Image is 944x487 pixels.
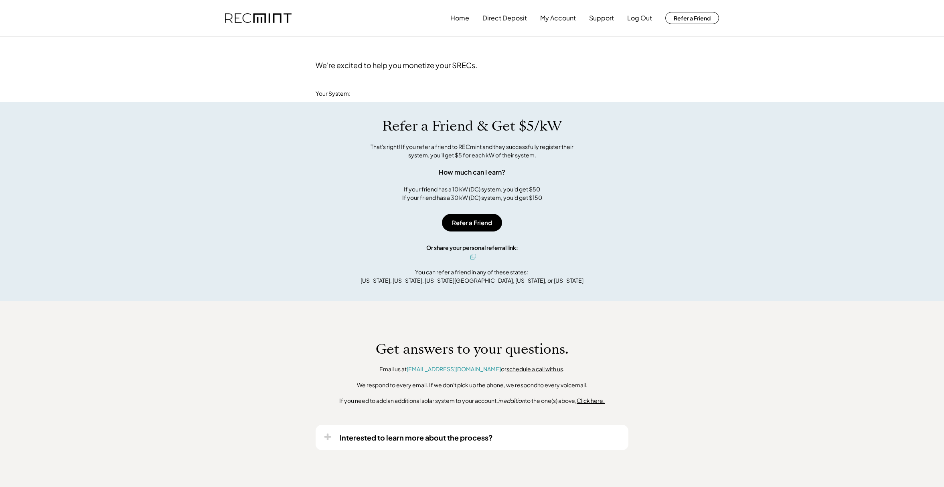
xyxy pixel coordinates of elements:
h1: Refer a Friend & Get $5/kW [382,118,562,135]
div: That's right! If you refer a friend to RECmint and they successfully register their system, you'l... [362,143,582,159]
div: If you need to add an additional solar system to your account, to the one(s) above, [339,397,605,405]
button: Direct Deposit [482,10,527,26]
button: Refer a Friend [665,12,719,24]
a: [EMAIL_ADDRESS][DOMAIN_NAME] [407,365,501,372]
u: Click here. [577,397,605,404]
em: in addition [498,397,525,404]
div: Interested to learn more about the process? [340,433,493,442]
button: Home [450,10,469,26]
div: We respond to every email. If we don't pick up the phone, we respond to every voicemail. [357,381,587,389]
button: Support [589,10,614,26]
a: schedule a call with us [506,365,563,372]
div: Or share your personal referral link: [426,243,518,252]
div: How much can I earn? [439,167,505,177]
h1: Get answers to your questions. [376,341,569,358]
button: Refer a Friend [442,214,502,231]
button: My Account [540,10,576,26]
div: We're excited to help you monetize your SRECs. [316,60,477,70]
img: recmint-logotype%403x.png [225,13,292,23]
div: You can refer a friend in any of these states: [US_STATE], [US_STATE], [US_STATE][GEOGRAPHIC_DATA... [361,268,583,285]
div: Your System: [316,90,350,98]
div: If your friend has a 10 kW (DC) system, you'd get $50 If your friend has a 30 kW (DC) system, you... [402,185,542,202]
button: click to copy [468,252,478,262]
div: Email us at or . [379,365,565,373]
button: Log Out [627,10,652,26]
